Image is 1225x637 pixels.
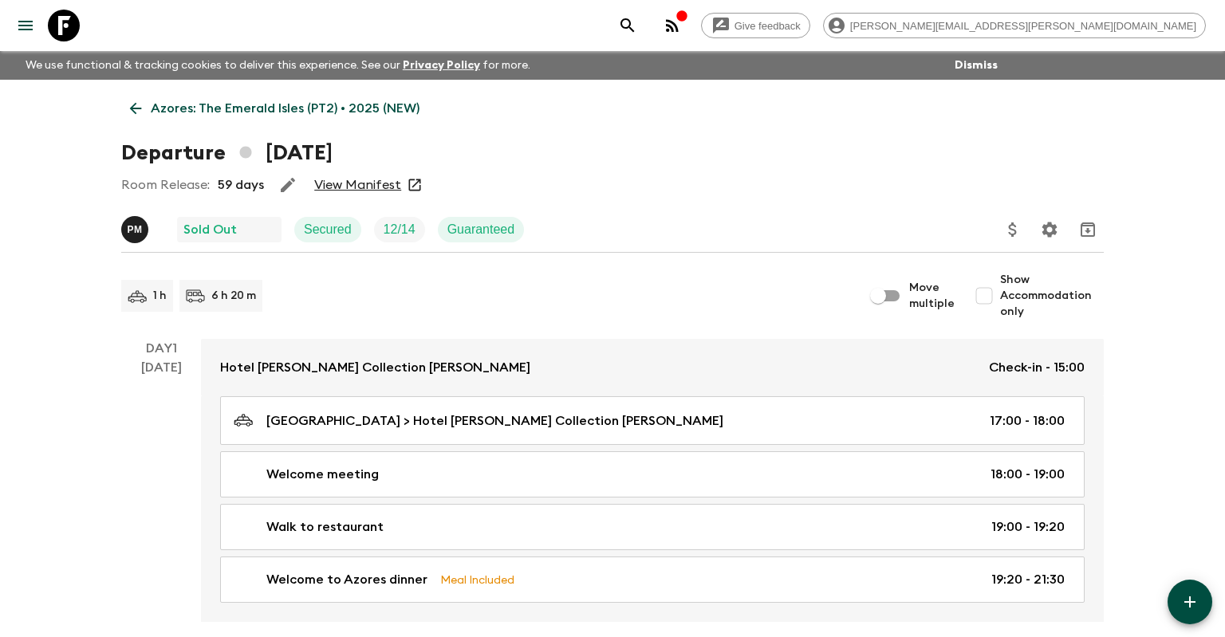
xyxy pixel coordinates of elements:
p: Meal Included [440,571,514,588]
p: [GEOGRAPHIC_DATA] > Hotel [PERSON_NAME] Collection [PERSON_NAME] [266,411,723,431]
div: [PERSON_NAME][EMAIL_ADDRESS][PERSON_NAME][DOMAIN_NAME] [823,13,1206,38]
button: Update Price, Early Bird Discount and Costs [997,214,1029,246]
div: Secured [294,217,361,242]
a: [GEOGRAPHIC_DATA] > Hotel [PERSON_NAME] Collection [PERSON_NAME]17:00 - 18:00 [220,396,1085,445]
p: Walk to restaurant [266,517,384,537]
p: Secured [304,220,352,239]
p: 6 h 20 m [211,288,256,304]
a: Hotel [PERSON_NAME] Collection [PERSON_NAME]Check-in - 15:00 [201,339,1104,396]
button: Archive (Completed, Cancelled or Unsynced Departures only) [1072,214,1104,246]
a: Walk to restaurant19:00 - 19:20 [220,504,1085,550]
span: Move multiple [909,280,955,312]
p: We use functional & tracking cookies to deliver this experience. See our for more. [19,51,537,80]
p: Welcome meeting [266,465,379,484]
p: Room Release: [121,175,210,195]
a: Welcome meeting18:00 - 19:00 [220,451,1085,497]
a: Azores: The Emerald Isles (PT2) • 2025 (NEW) [121,92,428,124]
p: 19:00 - 19:20 [991,517,1065,537]
a: Give feedback [701,13,810,38]
p: 19:20 - 21:30 [991,570,1065,589]
p: Guaranteed [447,220,515,239]
a: View Manifest [314,177,401,193]
h1: Departure [DATE] [121,137,333,169]
p: Azores: The Emerald Isles (PT2) • 2025 (NEW) [151,99,419,118]
a: Privacy Policy [403,60,480,71]
a: Welcome to Azores dinnerMeal Included19:20 - 21:30 [220,556,1085,603]
p: Sold Out [183,220,237,239]
span: [PERSON_NAME][EMAIL_ADDRESS][PERSON_NAME][DOMAIN_NAME] [841,20,1205,32]
button: menu [10,10,41,41]
p: Day 1 [121,339,201,358]
button: PM [121,216,152,243]
p: Hotel [PERSON_NAME] Collection [PERSON_NAME] [220,358,530,377]
p: 12 / 14 [384,220,416,239]
p: 17:00 - 18:00 [990,411,1065,431]
p: 59 days [218,175,264,195]
span: Show Accommodation only [1000,272,1104,320]
button: Settings [1034,214,1065,246]
div: [DATE] [141,358,182,622]
button: Dismiss [951,54,1002,77]
p: Welcome to Azores dinner [266,570,427,589]
span: Give feedback [726,20,809,32]
span: Paula Medeiros [121,221,152,234]
p: Check-in - 15:00 [989,358,1085,377]
p: 18:00 - 19:00 [991,465,1065,484]
p: P M [127,223,142,236]
button: search adventures [612,10,644,41]
p: 1 h [153,288,167,304]
div: Trip Fill [374,217,425,242]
